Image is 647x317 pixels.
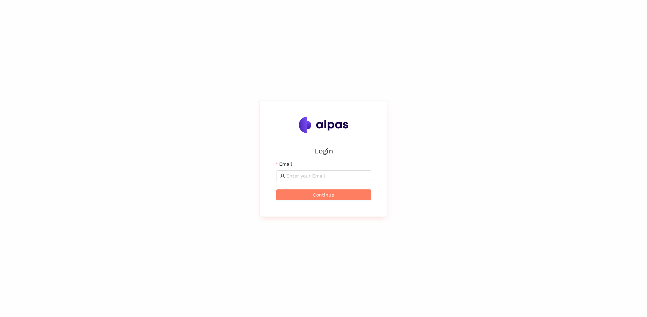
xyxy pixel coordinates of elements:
[276,160,292,168] label: Email
[276,145,371,156] h2: Login
[313,191,334,199] span: Continue
[299,117,348,133] img: Alpas.ai Logo
[286,172,367,180] input: Email
[280,173,285,178] span: user
[276,189,371,200] button: Continue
